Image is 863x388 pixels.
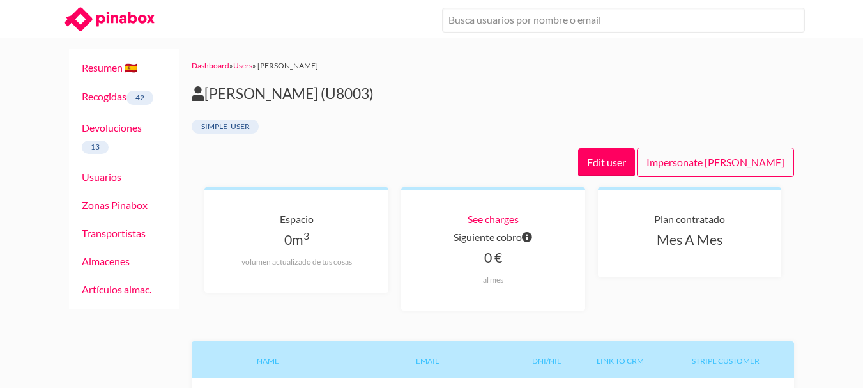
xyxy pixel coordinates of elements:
[637,148,794,177] a: Impersonate [PERSON_NAME]
[618,210,761,228] div: Plan contratado
[511,341,583,378] div: DNI/NIE
[442,8,805,33] input: Busca usuarios por nombre o email
[126,91,154,105] span: 42
[468,213,519,225] a: See charges
[422,246,565,285] div: 0 €
[192,120,259,134] span: simple_user
[192,85,794,103] h2: [PERSON_NAME] (U8003)
[82,199,148,211] a: Zonas Pinabox
[192,59,794,72] div: » » [PERSON_NAME]
[578,148,635,176] a: Edit user
[82,255,130,267] a: Almacenes
[192,61,229,70] a: Dashboard
[82,90,154,102] a: Recogidas42
[82,141,109,155] span: 13
[657,341,794,378] div: Stripe customer
[82,61,137,74] a: Resumen 🇪🇸
[82,283,151,295] a: Artículos almac.
[82,121,142,152] a: Devoluciones13
[344,341,511,378] div: Email
[422,228,565,246] div: Siguiente cobro
[583,341,657,378] div: Link to CRM
[82,227,146,239] a: Transportistas
[618,228,761,252] div: Mes A Mes
[82,171,121,183] a: Usuarios
[233,61,252,70] a: Users
[225,210,368,228] div: Espacio
[303,229,309,242] sup: 3
[225,228,368,267] div: 0m
[422,275,565,285] div: al mes
[192,341,344,378] div: Name
[225,257,368,267] div: volumen actualizado de tus cosas
[522,228,532,246] span: Current subscription value. The amount that will be charged each 1 month(s)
